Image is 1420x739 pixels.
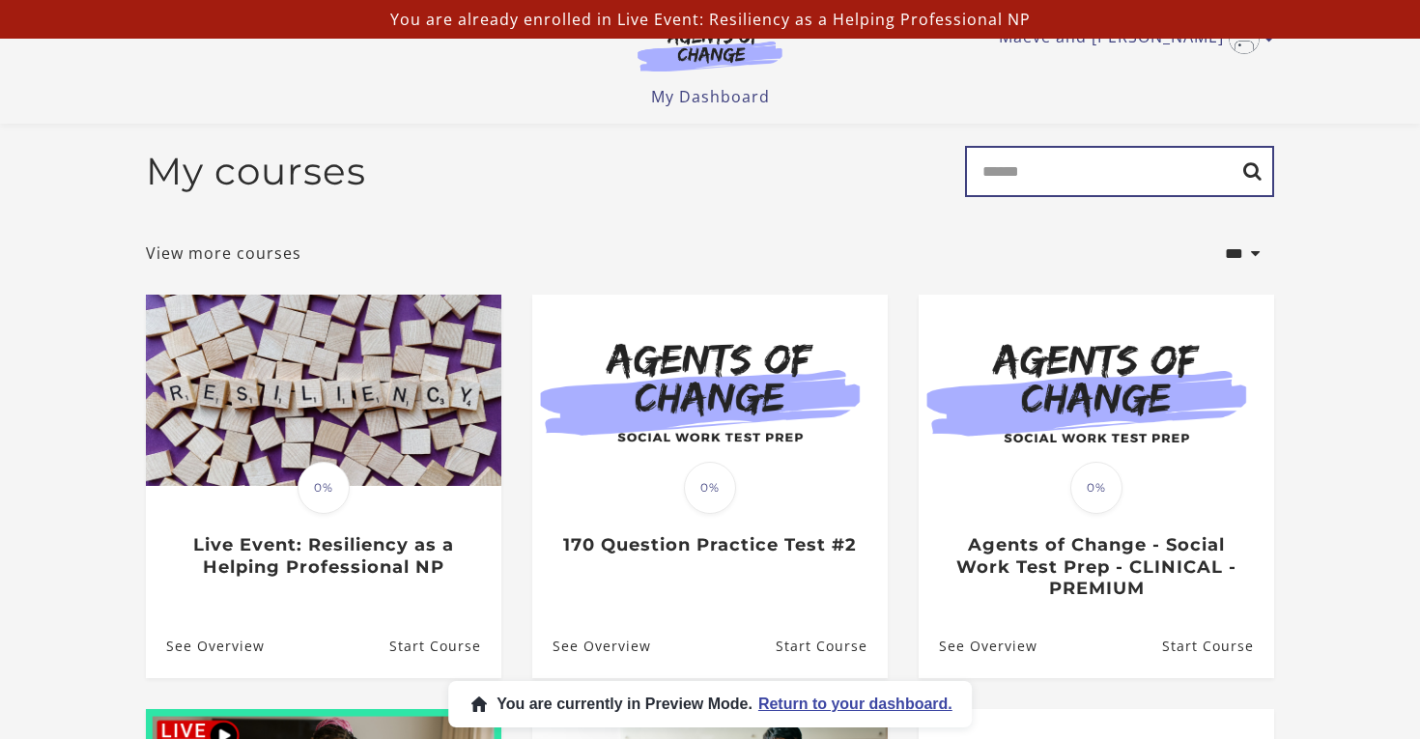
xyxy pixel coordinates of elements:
[919,615,1037,678] a: Agents of Change - Social Work Test Prep - CLINICAL - PREMIUM: See Overview
[684,462,736,514] span: 0%
[999,23,1264,54] a: Toggle menu
[8,8,1412,31] p: You are already enrolled in Live Event: Resiliency as a Helping Professional NP
[389,615,501,678] a: Live Event: Resiliency as a Helping Professional NP: Resume Course
[166,534,480,578] h3: Live Event: Resiliency as a Helping Professional NP
[758,696,952,713] span: Return to your dashboard.
[939,534,1253,600] h3: Agents of Change - Social Work Test Prep - CLINICAL - PREMIUM
[553,534,866,556] h3: 170 Question Practice Test #2
[1070,462,1122,514] span: 0%
[146,149,366,194] h2: My courses
[651,86,770,107] a: My Dashboard
[1162,615,1274,678] a: Agents of Change - Social Work Test Prep - CLINICAL - PREMIUM: Resume Course
[146,615,265,678] a: Live Event: Resiliency as a Helping Professional NP: See Overview
[617,27,803,71] img: Agents of Change Logo
[146,242,301,265] a: View more courses
[448,681,972,727] button: You are currently in Preview Mode.Return to your dashboard.
[776,615,888,678] a: 170 Question Practice Test #2: Resume Course
[298,462,350,514] span: 0%
[532,615,651,678] a: 170 Question Practice Test #2: See Overview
